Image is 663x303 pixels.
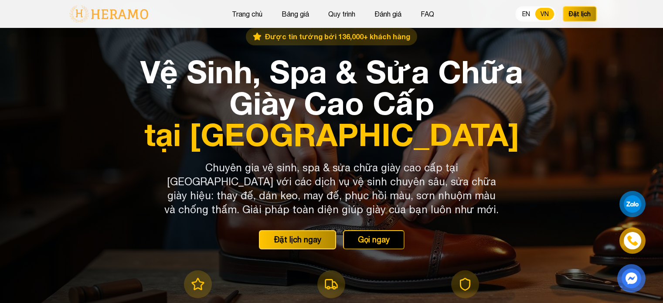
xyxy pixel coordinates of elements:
[621,229,644,252] a: phone-icon
[136,119,527,150] span: tại [GEOGRAPHIC_DATA]
[343,230,405,249] button: Gọi ngay
[136,56,527,150] h1: Vệ Sinh, Spa & Sửa Chữa Giày Cao Cấp
[265,31,410,42] span: Được tin tưởng bởi 136,000+ khách hàng
[628,236,638,245] img: phone-icon
[326,8,358,20] button: Quy trình
[517,8,535,20] button: EN
[229,8,265,20] button: Trang chủ
[563,6,597,22] button: Đặt lịch
[418,8,437,20] button: FAQ
[67,5,151,23] img: logo-with-text.png
[372,8,404,20] button: Đánh giá
[164,160,499,216] p: Chuyên gia vệ sinh, spa & sửa chữa giày cao cấp tại [GEOGRAPHIC_DATA] với các dịch vụ vệ sinh chu...
[259,230,336,249] button: Đặt lịch ngay
[535,8,554,20] button: VN
[279,8,312,20] button: Bảng giá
